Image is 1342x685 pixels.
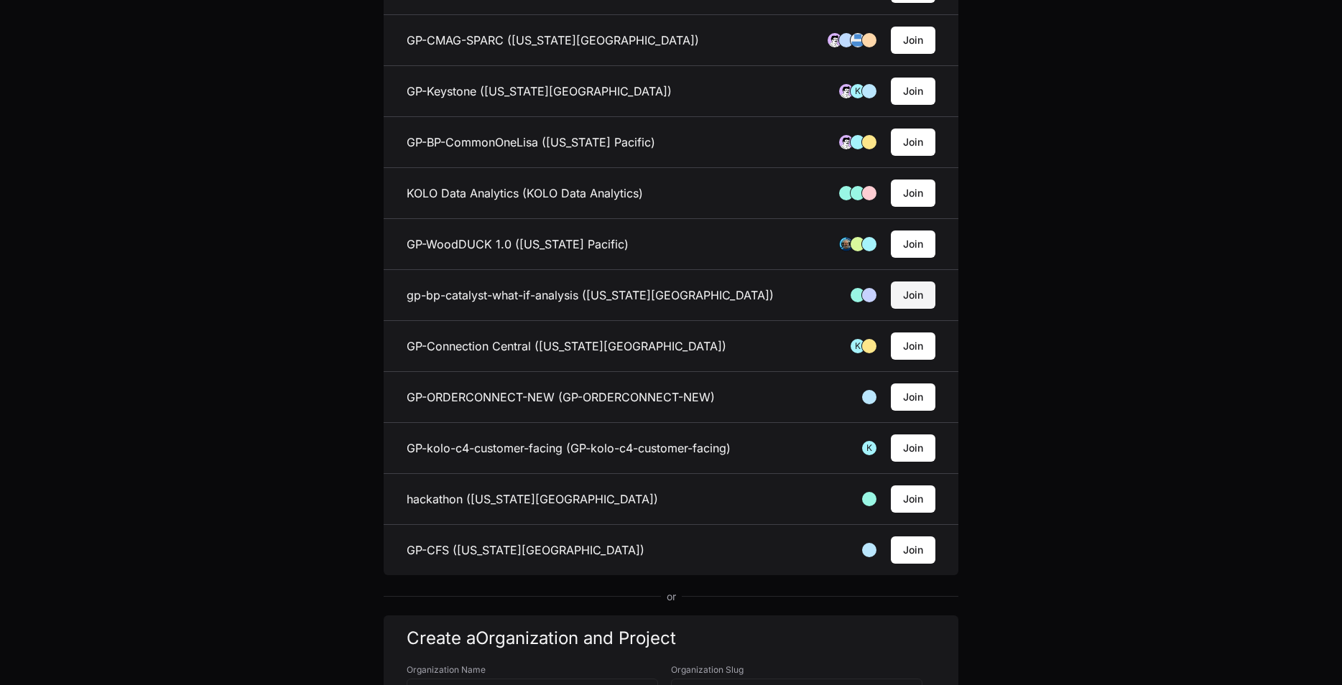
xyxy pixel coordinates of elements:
[407,627,935,650] h1: Create a
[407,664,671,676] label: Organization Name
[407,32,699,49] h3: GP-CMAG-SPARC ([US_STATE][GEOGRAPHIC_DATA])
[476,628,676,648] span: Organization and Project
[839,237,853,251] img: avatar
[839,135,853,149] img: avatar
[891,27,935,54] button: Join
[407,83,672,100] h3: GP-Keystone ([US_STATE][GEOGRAPHIC_DATA])
[407,185,643,202] h3: KOLO Data Analytics (KOLO Data Analytics)
[407,541,644,559] h3: GP-CFS ([US_STATE][GEOGRAPHIC_DATA])
[891,281,935,309] button: Join
[671,664,935,676] label: Organization Slug
[407,439,731,457] h3: GP-kolo-c4-customer-facing (GP-kolo-c4-customer-facing)
[839,84,853,98] img: avatar
[891,180,935,207] button: Join
[891,78,935,105] button: Join
[891,383,935,411] button: Join
[855,340,861,352] h1: K
[891,332,935,360] button: Join
[866,442,872,454] h1: K
[891,434,935,462] button: Join
[407,388,715,406] h3: GP-ORDERCONNECT-NEW (GP-ORDERCONNECT-NEW)
[851,33,865,47] img: 171085085
[407,337,726,355] h3: GP-Connection Central ([US_STATE][GEOGRAPHIC_DATA])
[407,286,774,304] h3: gp-bp-catalyst-what-if-analysis ([US_STATE][GEOGRAPHIC_DATA])
[891,230,935,258] button: Join
[407,490,658,508] h3: hackathon ([US_STATE][GEOGRAPHIC_DATA])
[891,129,935,156] button: Join
[891,485,935,513] button: Join
[407,134,655,151] h3: GP-BP-CommonOneLisa ([US_STATE] Pacific)
[891,536,935,564] button: Join
[828,33,842,47] img: avatar
[407,236,629,253] h3: GP-WoodDUCK 1.0 ([US_STATE] Pacific)
[855,85,861,97] h1: K
[661,590,682,604] span: or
